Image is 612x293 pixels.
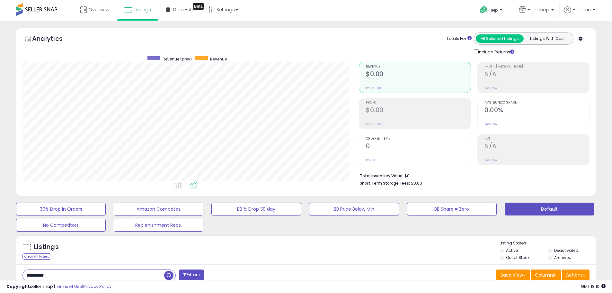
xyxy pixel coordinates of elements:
[366,106,471,115] h2: $0.00
[535,272,555,278] span: Columns
[476,34,524,43] button: All Selected Listings
[360,180,410,186] b: Short Term Storage Fees:
[34,243,59,252] h5: Listings
[211,203,301,215] button: BB % Drop 30 day
[366,65,471,69] span: Revenue
[447,36,472,42] div: Totals For
[6,283,30,289] strong: Copyright
[411,180,422,186] span: $0.00
[523,34,571,43] button: Listings With Cost
[581,283,606,289] span: 2025-09-15 18:10 GMT
[55,283,82,289] a: Terms of Use
[572,6,591,13] span: Hi Inbae
[484,65,589,69] span: Profit [PERSON_NAME]
[484,122,497,126] small: Prev: N/A
[484,106,589,115] h2: 0.00%
[114,203,203,215] button: Amazon Competes
[506,248,518,253] label: Active
[407,203,497,215] button: BB Share = Zero
[83,283,111,289] a: Privacy Policy
[210,56,227,62] span: Revenue
[173,6,193,13] span: DataHub
[114,219,203,232] button: Replenishment Recs.
[484,86,497,90] small: Prev: N/A
[366,70,471,79] h2: $0.00
[496,270,530,280] button: Save View
[360,171,585,179] li: $0
[469,48,522,55] div: Include Returns
[163,56,192,62] span: Revenue (prev)
[484,158,497,162] small: Prev: N/A
[480,6,488,14] i: Get Help
[484,101,589,105] span: Avg. Buybox Share
[564,6,595,21] a: Hi Inbae
[505,203,594,215] button: Default
[22,253,51,260] div: Clear All Filters
[32,34,75,45] h5: Analytics
[134,6,151,13] span: Listings
[506,255,529,260] label: Out of Stock
[484,137,589,141] span: ROI
[16,219,106,232] button: No Competitors
[554,248,578,253] label: Deactivated
[531,270,561,280] button: Columns
[366,101,471,105] span: Profit
[366,158,375,162] small: Prev: 0
[366,142,471,151] h2: 0
[528,6,549,13] span: Hanopop
[562,270,590,280] button: Actions
[554,255,572,260] label: Archived
[88,6,109,13] span: Overview
[309,203,399,215] button: BB Price Below Min
[500,240,596,246] p: Listing States:
[484,142,589,151] h2: N/A
[360,173,404,179] b: Total Inventory Value:
[193,3,204,10] div: Tooltip anchor
[6,284,111,290] div: seller snap | |
[366,122,381,126] small: Prev: $0.00
[489,7,498,13] span: Help
[366,86,381,90] small: Prev: $0.00
[179,270,204,281] button: Filters
[366,137,471,141] span: Ordered Items
[484,70,589,79] h2: N/A
[16,203,106,215] button: 30% Drop in Orders
[475,1,509,21] a: Help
